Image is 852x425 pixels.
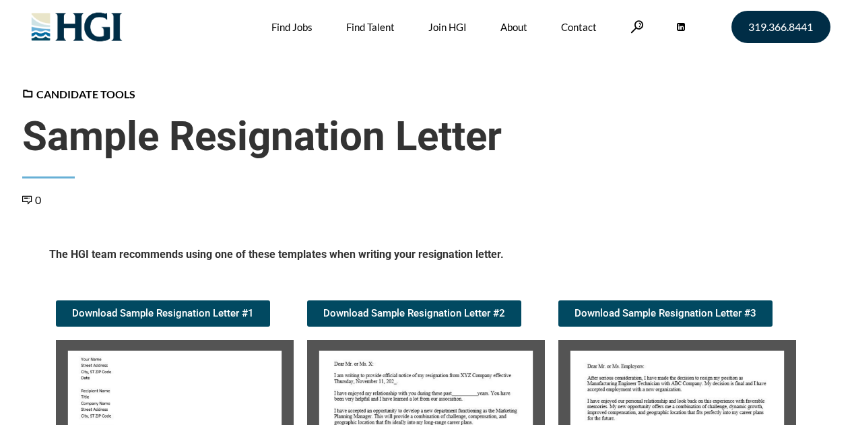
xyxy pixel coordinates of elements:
[22,112,830,161] span: Sample Resignation Letter
[323,308,505,319] span: Download Sample Resignation Letter #2
[72,308,254,319] span: Download Sample Resignation Letter #1
[22,193,41,206] a: 0
[630,20,644,33] a: Search
[56,300,270,327] a: Download Sample Resignation Letter #1
[307,300,521,327] a: Download Sample Resignation Letter #2
[558,300,773,327] a: Download Sample Resignation Letter #3
[22,88,135,100] a: Candidate Tools
[748,22,813,32] span: 319.366.8441
[731,11,830,43] a: 319.366.8441
[575,308,756,319] span: Download Sample Resignation Letter #3
[49,247,804,267] h5: The HGI team recommends using one of these templates when writing your resignation letter.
